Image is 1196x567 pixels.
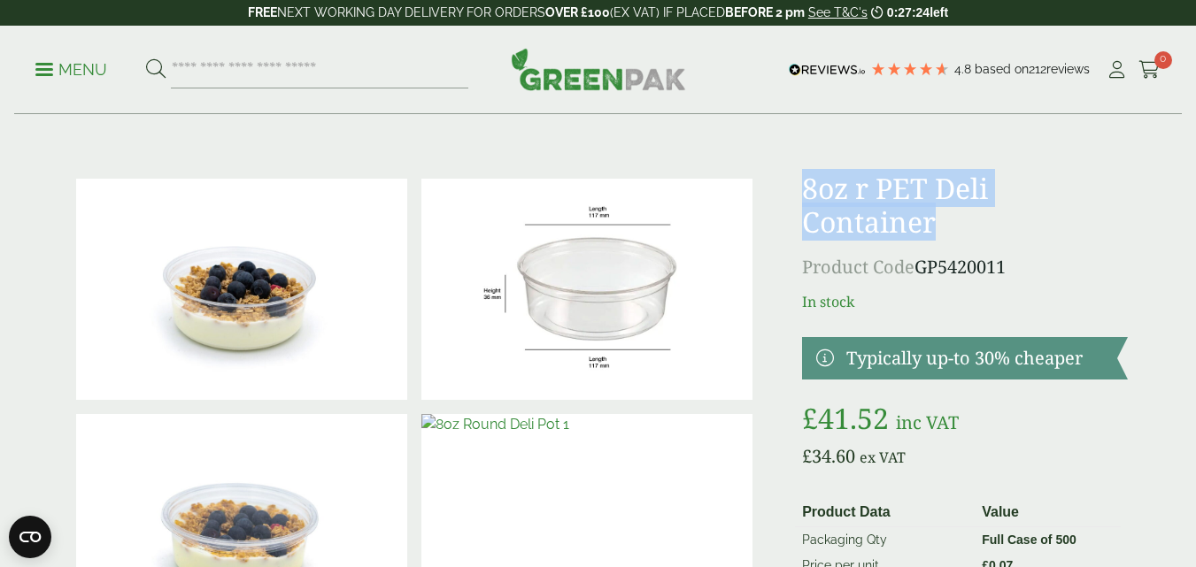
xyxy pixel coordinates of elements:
i: My Account [1106,61,1128,79]
img: 8oz R PET Deli Container With Musli (Large) [76,179,407,400]
bdi: 34.60 [802,444,855,468]
span: Product Code [802,255,914,279]
span: left [930,5,948,19]
strong: OVER £100 [545,5,610,19]
a: Menu [35,59,107,77]
span: 0:27:24 [887,5,930,19]
img: REVIEWS.io [789,64,866,76]
h1: 8oz r PET Deli Container [802,172,1127,240]
span: ex VAT [860,448,906,467]
a: See T&C's [808,5,868,19]
img: GreenPak Supplies [511,48,686,90]
td: Packaging Qty [795,526,975,553]
p: Menu [35,59,107,80]
span: 0 [1154,51,1172,69]
span: reviews [1046,62,1090,76]
div: 4.79 Stars [870,61,950,77]
bdi: 41.52 [802,399,889,437]
p: GP5420011 [802,254,1127,280]
span: £ [802,399,818,437]
a: 0 [1138,57,1161,83]
span: inc VAT [896,410,959,434]
p: In stock [802,291,1127,312]
span: 212 [1029,62,1046,76]
strong: BEFORE 2 pm [725,5,805,19]
img: PETdeli_8oz [421,179,752,400]
th: Value [975,498,1120,527]
span: 4.8 [954,62,975,76]
strong: Full Case of 500 [982,533,1076,547]
button: Open CMP widget [9,516,51,558]
strong: FREE [248,5,277,19]
span: Based on [975,62,1029,76]
th: Product Data [795,498,975,527]
span: £ [802,444,812,468]
i: Cart [1138,61,1161,79]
